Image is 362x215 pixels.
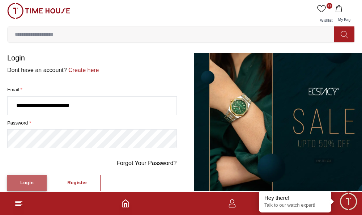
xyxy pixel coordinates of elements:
[317,18,335,22] span: Wishlist
[264,194,326,202] div: Hey there!
[334,3,355,26] button: My Bag
[335,18,353,22] span: My Bag
[7,119,177,127] label: password
[121,199,130,208] a: Home
[327,3,332,9] span: 0
[264,202,326,208] p: Talk to our watch expert!
[67,179,87,187] div: Register
[338,191,358,211] div: Chat Widget
[7,53,177,63] h1: Login
[67,67,99,73] a: Create here
[7,175,47,191] button: Login
[316,3,334,26] a: 0Wishlist
[7,3,70,19] img: ...
[7,86,177,93] label: Email
[20,179,34,187] div: Login
[54,175,101,191] button: Register
[7,66,177,75] p: Dont have an account?
[116,159,176,168] a: Forgot Your Password?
